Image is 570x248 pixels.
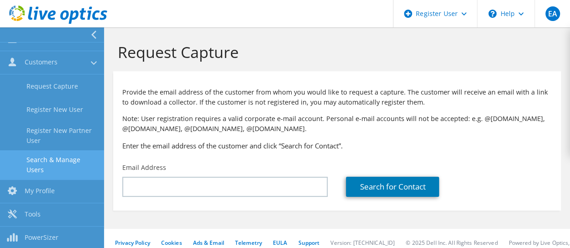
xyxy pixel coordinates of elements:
a: Telemetry [235,239,262,247]
span: EA [545,6,560,21]
a: EULA [273,239,287,247]
a: Search for Contact [346,177,439,197]
a: Ads & Email [193,239,224,247]
a: Cookies [161,239,182,247]
svg: \n [488,10,497,18]
h1: Request Capture [118,42,552,62]
p: Note: User registration requires a valid corporate e-mail account. Personal e-mail accounts will ... [122,114,552,134]
h3: Enter the email address of the customer and click “Search for Contact”. [122,141,552,151]
a: Support [298,239,319,247]
p: Provide the email address of the customer from whom you would like to request a capture. The cust... [122,87,552,107]
a: Privacy Policy [115,239,150,247]
label: Email Address [122,163,166,172]
li: Version: [TECHNICAL_ID] [330,239,395,247]
li: © 2025 Dell Inc. All Rights Reserved [406,239,497,247]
